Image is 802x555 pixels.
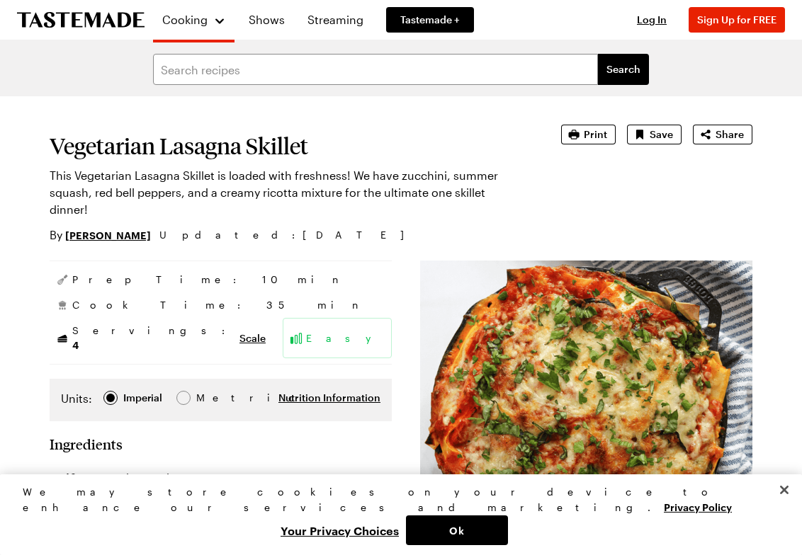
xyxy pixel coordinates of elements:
[123,390,164,406] span: Imperial
[23,484,767,515] div: We may store cookies on your device to enhance our services and marketing.
[386,7,474,33] a: Tastemade +
[153,54,598,85] input: Search recipes
[196,390,226,406] div: Metric
[650,127,673,142] span: Save
[400,13,460,27] span: Tastemade +
[273,515,406,545] button: Your Privacy Choices
[627,125,682,144] button: Save recipe
[406,515,508,545] button: Ok
[123,390,162,406] div: Imperial
[606,62,640,76] span: Search
[637,13,667,25] span: Log In
[769,474,800,505] button: Close
[50,435,123,452] h2: Ingredients
[50,133,521,159] h1: Vegetarian Lasagna Skillet
[716,127,744,142] span: Share
[162,13,208,26] span: Cooking
[72,298,363,312] span: Cook Time: 35 min
[196,390,227,406] span: Metric
[23,484,767,545] div: Privacy
[72,324,232,353] span: Servings:
[584,127,607,142] span: Print
[623,13,680,27] button: Log In
[50,227,151,244] p: By
[697,13,776,25] span: Sign Up for FREE
[239,331,266,345] button: Scale
[72,338,79,351] span: 4
[278,391,380,405] button: Nutrition Information
[689,7,785,33] button: Sign Up for FREE
[598,54,649,85] button: filters
[50,467,392,489] li: 16 ounces ricotta cheese
[50,167,521,218] p: This Vegetarian Lasagna Skillet is loaded with freshness! We have zucchini, summer squash, red be...
[61,390,226,410] div: Imperial Metric
[65,227,151,243] a: [PERSON_NAME]
[561,125,616,144] button: Print
[162,6,226,34] button: Cooking
[693,125,752,144] button: Share
[159,227,418,243] span: Updated : [DATE]
[306,331,385,345] span: Easy
[61,390,92,407] label: Units:
[72,273,344,287] span: Prep Time: 10 min
[664,500,732,513] a: More information about your privacy, opens in a new tab
[17,12,145,28] a: To Tastemade Home Page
